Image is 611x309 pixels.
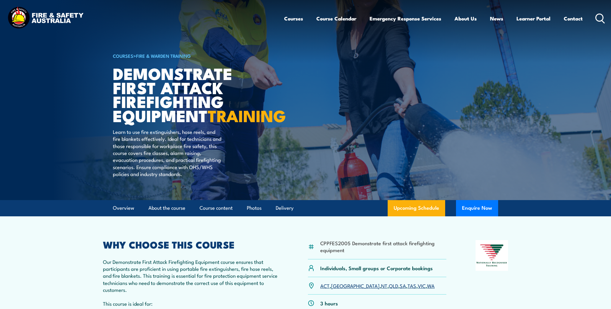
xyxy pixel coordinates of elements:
[490,11,503,26] a: News
[389,282,398,289] a: QLD
[370,11,441,26] a: Emergency Response Services
[200,200,233,216] a: Course content
[316,11,356,26] a: Course Calendar
[113,66,262,122] h1: Demonstrate First Attack Firefighting Equipment
[408,282,416,289] a: TAS
[276,200,293,216] a: Delivery
[103,240,279,249] h2: WHY CHOOSE THIS COURSE
[400,282,406,289] a: SA
[454,11,477,26] a: About Us
[476,240,508,271] img: Nationally Recognised Training logo.
[388,200,445,216] a: Upcoming Schedule
[516,11,551,26] a: Learner Portal
[320,239,446,254] li: CPPFES2005 Demonstrate first attack firefighting equipment
[247,200,262,216] a: Photos
[331,282,380,289] a: [GEOGRAPHIC_DATA]
[136,52,191,59] a: Fire & Warden Training
[320,300,338,307] p: 3 hours
[113,128,223,178] p: Learn to use fire extinguishers, hose reels, and fire blankets effectively. Ideal for technicians...
[113,52,262,59] h6: >
[113,200,134,216] a: Overview
[427,282,435,289] a: WA
[148,200,185,216] a: About the course
[103,300,279,307] p: This course is ideal for:
[284,11,303,26] a: Courses
[320,282,330,289] a: ACT
[456,200,498,216] button: Enquire Now
[208,103,286,128] strong: TRAINING
[381,282,387,289] a: NT
[564,11,583,26] a: Contact
[113,52,133,59] a: COURSES
[320,264,433,271] p: Individuals, Small groups or Corporate bookings
[320,282,435,289] p: , , , , , , ,
[418,282,426,289] a: VIC
[103,258,279,293] p: Our Demonstrate First Attack Firefighting Equipment course ensures that participants are proficie...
